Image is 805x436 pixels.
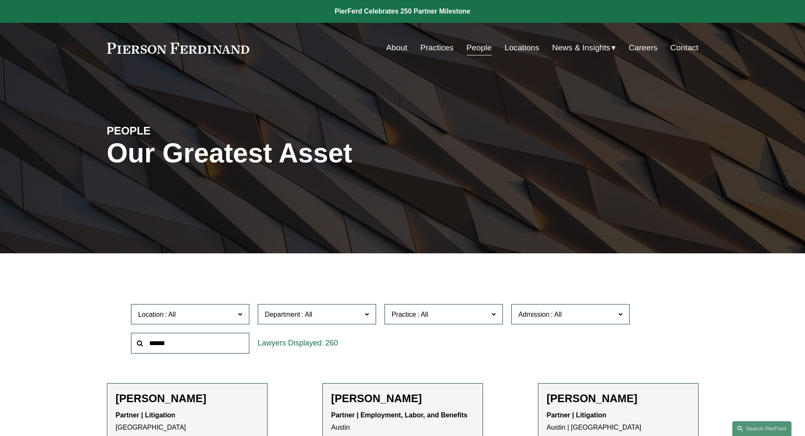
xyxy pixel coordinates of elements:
[265,311,300,318] span: Department
[138,311,164,318] span: Location
[552,41,611,55] span: News & Insights
[107,138,501,169] h1: Our Greatest Asset
[331,409,474,434] p: Austin
[547,392,690,405] h2: [PERSON_NAME]
[547,411,606,419] strong: Partner | Litigation
[732,421,791,436] a: Search this site
[331,411,468,419] strong: Partner | Employment, Labor, and Benefits
[518,311,550,318] span: Admission
[552,40,616,56] a: folder dropdown
[325,339,338,347] span: 260
[505,40,539,56] a: Locations
[420,40,453,56] a: Practices
[107,124,255,137] h4: PEOPLE
[392,311,416,318] span: Practice
[547,409,690,434] p: Austin | [GEOGRAPHIC_DATA]
[670,40,698,56] a: Contact
[467,40,492,56] a: People
[116,411,175,419] strong: Partner | Litigation
[386,40,407,56] a: About
[116,392,259,405] h2: [PERSON_NAME]
[331,392,474,405] h2: [PERSON_NAME]
[116,409,259,434] p: [GEOGRAPHIC_DATA]
[629,40,658,56] a: Careers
